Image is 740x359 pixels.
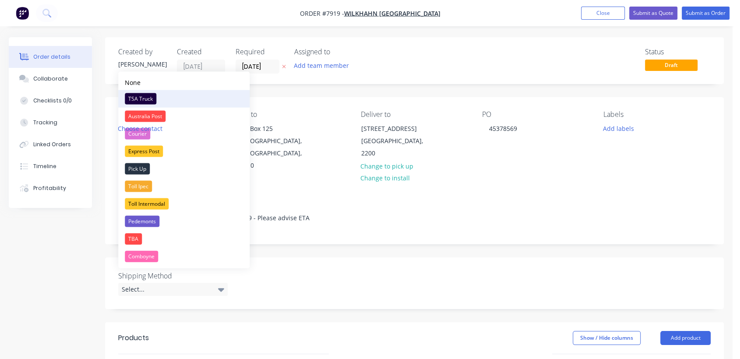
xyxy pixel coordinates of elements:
[236,48,284,56] div: Required
[645,48,711,56] div: Status
[361,110,468,119] div: Deliver to
[9,68,92,90] button: Collaborate
[356,160,418,172] button: Change to pick up
[118,60,166,69] div: [PERSON_NAME]
[177,48,225,56] div: Created
[118,90,250,108] button: TSA Truck
[118,333,149,343] div: Products
[125,78,141,87] div: None
[300,9,344,18] span: Order #7919 -
[361,135,434,159] div: [GEOGRAPHIC_DATA], 2200
[118,230,250,248] button: TBA
[603,110,711,119] div: Labels
[118,271,228,281] label: Shipping Method
[9,155,92,177] button: Timeline
[125,128,150,140] div: Courier
[118,213,250,230] button: Pedemonts
[645,60,698,70] span: Draft
[125,146,163,157] div: Express Post
[344,9,440,18] a: Wilkhahn [GEOGRAPHIC_DATA]
[118,143,250,160] button: Express Post
[33,162,56,170] div: Timeline
[660,331,711,345] button: Add product
[113,122,167,134] button: Choose contact
[33,184,66,192] div: Profitability
[573,331,641,345] button: Show / Hide columns
[9,90,92,112] button: Checklists 0/0
[361,123,434,135] div: [STREET_ADDRESS]
[482,110,589,119] div: PO
[16,7,29,20] img: Factory
[125,111,166,122] div: Australia Post
[125,163,150,175] div: Pick Up
[118,283,228,296] div: Select...
[118,125,250,143] button: Courier
[356,172,415,184] button: Change to install
[33,119,57,127] div: Tracking
[33,97,72,105] div: Checklists 0/0
[125,181,152,192] div: Toll Ipec
[240,110,347,119] div: Bill to
[33,75,68,83] div: Collaborate
[118,108,250,125] button: Australia Post
[125,93,156,105] div: TSA Truck
[294,60,354,71] button: Add team member
[9,134,92,155] button: Linked Orders
[233,122,320,172] div: PO Box 125[GEOGRAPHIC_DATA], [GEOGRAPHIC_DATA], 2210
[354,122,441,160] div: [STREET_ADDRESS][GEOGRAPHIC_DATA], 2200
[9,46,92,68] button: Order details
[125,216,159,227] div: Pedemonts
[118,178,250,195] button: Toll Ipec
[9,177,92,199] button: Profitability
[289,60,354,71] button: Add team member
[125,233,142,245] div: TBA
[125,251,158,262] div: Comboyne
[482,122,524,135] div: 45378569
[33,141,71,148] div: Linked Orders
[118,160,250,178] button: Pick Up
[599,122,639,134] button: Add labels
[118,204,711,231] div: Req URGENTLY - Items delivered to TSA 1/9 - Please advise ETA
[118,195,250,213] button: Toll Intermodal
[240,135,313,172] div: [GEOGRAPHIC_DATA], [GEOGRAPHIC_DATA], 2210
[118,248,250,265] button: Comboyne
[118,75,250,90] button: None
[682,7,729,20] button: Submit as Order
[33,53,70,61] div: Order details
[581,7,625,20] button: Close
[629,7,677,20] button: Submit as Quote
[9,112,92,134] button: Tracking
[118,192,711,201] div: Notes
[240,123,313,135] div: PO Box 125
[118,48,166,56] div: Created by
[294,48,382,56] div: Assigned to
[125,198,169,210] div: Toll Intermodal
